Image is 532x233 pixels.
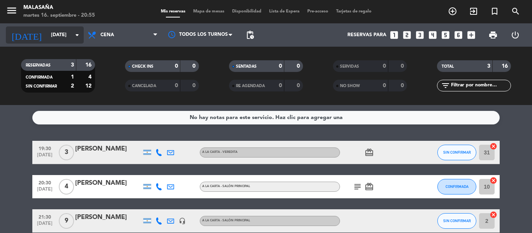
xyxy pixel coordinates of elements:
span: WALK IN [463,5,484,18]
strong: 0 [401,83,405,88]
span: CANCELADA [132,84,156,88]
span: SIN CONFIRMAR [443,219,471,223]
i: subject [353,182,362,191]
strong: 0 [192,83,197,88]
span: A LA CARTA - Salón Principal [202,219,250,222]
strong: 0 [297,63,301,69]
span: Pre-acceso [303,9,332,14]
strong: 0 [279,83,282,88]
span: Lista de Espera [265,9,303,14]
div: [PERSON_NAME] [75,144,141,154]
i: power_settings_new [511,30,520,40]
i: cancel [490,142,497,150]
span: CONFIRMADA [26,75,53,79]
i: exit_to_app [469,7,478,16]
span: Cena [100,32,114,38]
span: 21:30 [35,212,55,221]
span: pending_actions [245,30,255,40]
i: turned_in_not [490,7,499,16]
i: headset_mic [179,217,186,224]
span: SIN CONFIRMAR [26,84,57,88]
span: 4 [59,179,74,194]
strong: 3 [71,62,74,68]
span: 9 [59,213,74,229]
span: Reserva especial [484,5,505,18]
span: Disponibilidad [228,9,265,14]
span: [DATE] [35,221,55,230]
strong: 12 [85,83,93,89]
strong: 0 [383,63,386,69]
i: add_circle_outline [448,7,457,16]
strong: 0 [279,63,282,69]
i: card_giftcard [365,148,374,157]
strong: 2 [71,83,74,89]
span: Reservas para [347,32,386,38]
strong: 0 [175,63,178,69]
span: RE AGENDADA [236,84,265,88]
span: print [488,30,498,40]
strong: 0 [192,63,197,69]
span: SERVIDAS [340,65,359,68]
span: A LA CARTA - Veredita [202,151,238,154]
i: looks_one [389,30,399,40]
div: martes 16. septiembre - 20:55 [23,12,95,19]
strong: 0 [401,63,405,69]
span: CONFIRMADA [446,184,469,189]
strong: 3 [487,63,490,69]
span: 19:30 [35,144,55,152]
div: LOG OUT [504,23,526,47]
button: menu [6,5,18,19]
strong: 0 [297,83,301,88]
div: [PERSON_NAME] [75,212,141,222]
strong: 0 [383,83,386,88]
span: TOTAL [442,65,454,68]
input: Filtrar por nombre... [450,81,511,90]
i: looks_6 [453,30,463,40]
div: No hay notas para este servicio. Haz clic para agregar una [190,113,343,122]
div: Malasaña [23,4,95,12]
strong: 4 [88,74,93,80]
i: menu [6,5,18,16]
button: SIN CONFIRMAR [437,145,476,160]
i: [DATE] [6,26,47,44]
strong: 16 [85,62,93,68]
strong: 0 [175,83,178,88]
span: SIN CONFIRMAR [443,150,471,154]
i: looks_5 [440,30,451,40]
span: RESERVADAS [26,63,51,67]
span: A LA CARTA - Salón Principal [202,185,250,188]
span: SENTADAS [236,65,257,68]
i: looks_3 [415,30,425,40]
span: 3 [59,145,74,160]
i: filter_list [441,81,450,90]
strong: 1 [71,74,74,80]
div: [PERSON_NAME] [75,178,141,188]
span: BUSCAR [505,5,526,18]
i: card_giftcard [365,182,374,191]
span: [DATE] [35,187,55,196]
span: Mapa de mesas [189,9,228,14]
i: looks_4 [428,30,438,40]
strong: 16 [502,63,509,69]
span: CHECK INS [132,65,153,68]
i: add_box [466,30,476,40]
i: arrow_drop_down [72,30,82,40]
span: RESERVAR MESA [442,5,463,18]
span: [DATE] [35,152,55,161]
i: cancel [490,177,497,184]
i: looks_two [402,30,412,40]
i: cancel [490,211,497,219]
span: Mis reservas [157,9,189,14]
span: 20:30 [35,178,55,187]
span: Tarjetas de regalo [332,9,375,14]
i: search [511,7,520,16]
button: SIN CONFIRMAR [437,213,476,229]
button: CONFIRMADA [437,179,476,194]
span: NO SHOW [340,84,360,88]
